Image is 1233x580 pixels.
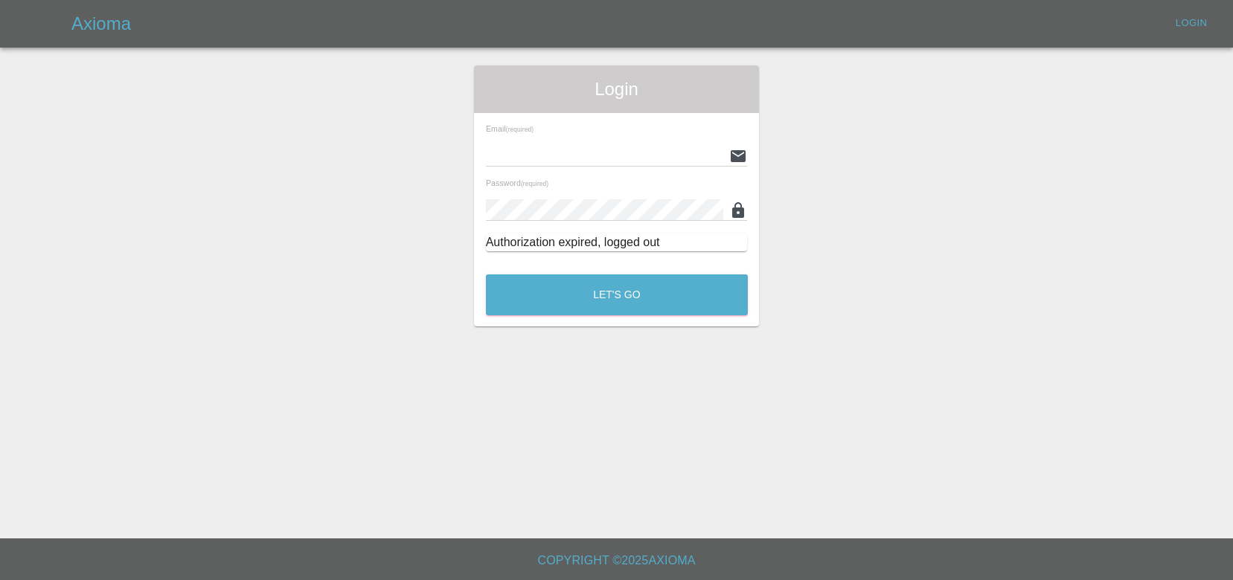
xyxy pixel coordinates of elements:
span: Email [486,124,534,133]
div: Authorization expired, logged out [486,233,748,251]
button: Let's Go [486,274,748,315]
h5: Axioma [71,12,131,36]
small: (required) [521,181,548,187]
h6: Copyright © 2025 Axioma [12,550,1221,571]
span: Password [486,178,548,187]
small: (required) [505,126,533,133]
a: Login [1168,12,1215,35]
span: Login [486,77,748,101]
